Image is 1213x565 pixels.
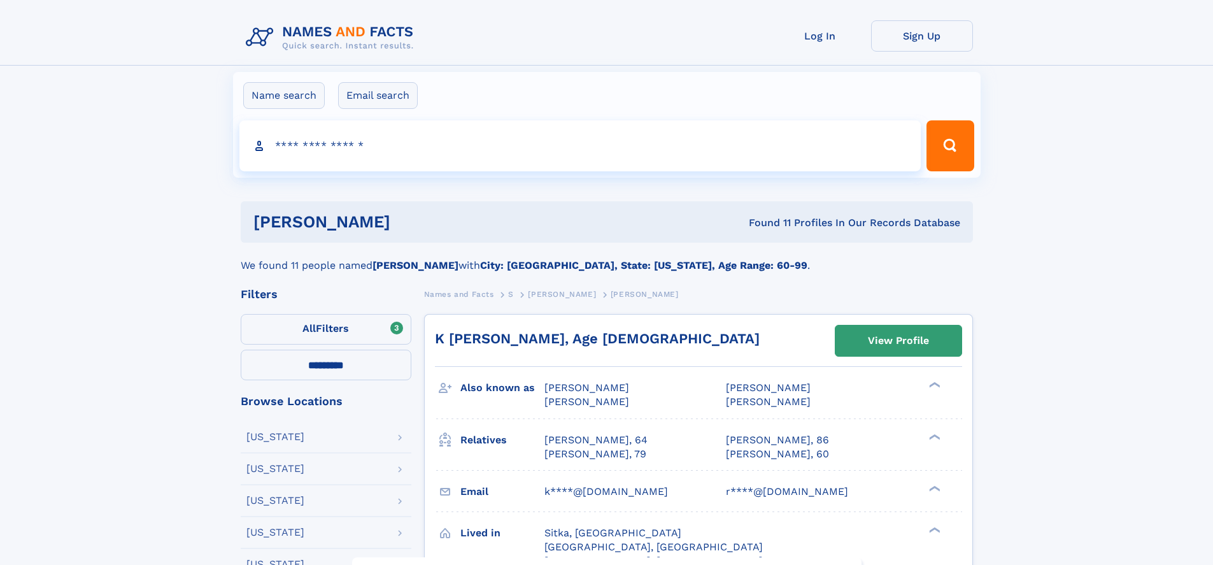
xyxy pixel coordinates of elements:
[926,120,974,171] button: Search Button
[246,527,304,538] div: [US_STATE]
[508,286,514,302] a: S
[926,484,941,492] div: ❯
[508,290,514,299] span: S
[372,259,458,271] b: [PERSON_NAME]
[544,447,646,461] a: [PERSON_NAME], 79
[835,325,961,356] a: View Profile
[544,541,763,553] span: [GEOGRAPHIC_DATA], [GEOGRAPHIC_DATA]
[544,382,629,394] span: [PERSON_NAME]
[528,290,596,299] span: [PERSON_NAME]
[246,464,304,474] div: [US_STATE]
[460,481,544,503] h3: Email
[871,20,973,52] a: Sign Up
[338,82,418,109] label: Email search
[544,396,629,408] span: [PERSON_NAME]
[726,433,829,447] a: [PERSON_NAME], 86
[241,396,411,407] div: Browse Locations
[435,331,760,347] a: K [PERSON_NAME], Age [DEMOGRAPHIC_DATA]
[460,522,544,544] h3: Lived in
[241,20,424,55] img: Logo Names and Facts
[726,382,811,394] span: [PERSON_NAME]
[726,447,829,461] a: [PERSON_NAME], 60
[241,243,973,273] div: We found 11 people named with .
[544,527,681,539] span: Sitka, [GEOGRAPHIC_DATA]
[926,381,941,389] div: ❯
[480,259,807,271] b: City: [GEOGRAPHIC_DATA], State: [US_STATE], Age Range: 60-99
[241,289,411,300] div: Filters
[569,216,960,230] div: Found 11 Profiles In Our Records Database
[246,432,304,442] div: [US_STATE]
[460,429,544,451] h3: Relatives
[253,214,570,230] h1: [PERSON_NAME]
[868,326,929,355] div: View Profile
[460,377,544,399] h3: Also known as
[243,82,325,109] label: Name search
[611,290,679,299] span: [PERSON_NAME]
[246,496,304,506] div: [US_STATE]
[424,286,494,302] a: Names and Facts
[926,433,941,441] div: ❯
[726,396,811,408] span: [PERSON_NAME]
[239,120,921,171] input: search input
[528,286,596,302] a: [PERSON_NAME]
[926,526,941,534] div: ❯
[302,322,316,334] span: All
[544,433,648,447] a: [PERSON_NAME], 64
[241,314,411,345] label: Filters
[769,20,871,52] a: Log In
